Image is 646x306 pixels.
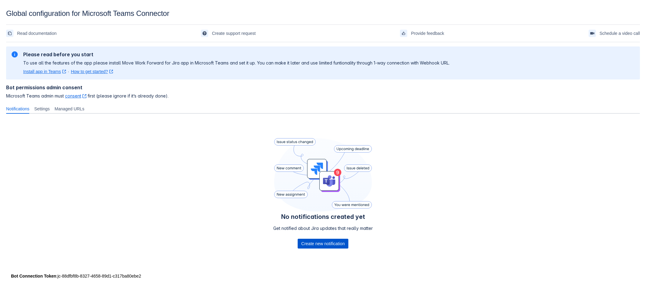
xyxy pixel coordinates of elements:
span: Create new notification [301,239,345,249]
div: Button group [298,239,348,249]
span: information [11,51,18,58]
button: Create new notification [298,239,348,249]
span: Managed URLs [55,106,84,112]
p: Get notified about Jira updates that really matter [273,225,373,231]
a: Create support request [201,28,256,38]
h4: Bot permissions admin consent [6,84,640,90]
a: Schedule a video call [589,28,640,38]
a: Read documentation [6,28,56,38]
span: Create support request [212,28,256,38]
div: Global configuration for Microsoft Teams Connector [6,9,640,18]
a: How to get started? [71,68,113,75]
p: To use all the features of the app please install Move Work Forward for Jira app in Microsoft Tea... [23,60,450,66]
strong: Bot Connection Token [11,274,56,278]
span: documentation [7,31,12,36]
span: support [202,31,207,36]
a: Provide feedback [400,28,444,38]
span: Notifications [6,106,29,112]
span: Settings [34,106,50,112]
span: videoCall [590,31,595,36]
a: Install app in Teams [23,68,66,75]
span: Schedule a video call [600,28,640,38]
span: Read documentation [17,28,56,38]
div: : jc-88dfbf8b-8327-4658-89d1-c317ba80ebe2 [11,273,635,279]
a: consent [65,93,86,98]
span: Provide feedback [411,28,444,38]
span: Microsoft Teams admin must first (please ignore if it’s already done). [6,93,640,99]
h2: Please read before you start [23,51,450,57]
span: feedback [401,31,406,36]
h4: No notifications created yet [273,213,373,220]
